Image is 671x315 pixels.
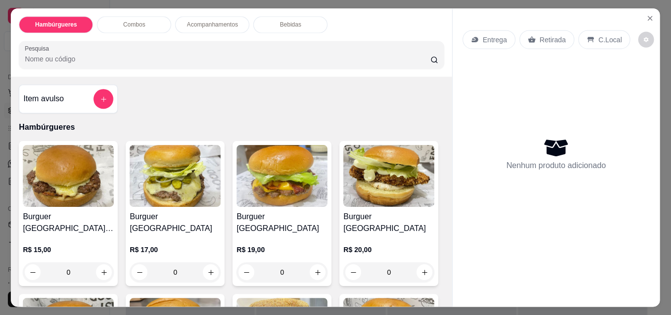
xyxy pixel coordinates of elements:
[23,211,114,234] h4: Burguer [GEOGRAPHIC_DATA] (kids)
[506,160,606,172] p: Nenhum produto adicionado
[237,211,328,234] h4: Burguer [GEOGRAPHIC_DATA]
[417,264,432,280] button: increase-product-quantity
[483,34,507,44] p: Entrega
[237,145,328,207] img: product-image
[598,34,622,44] p: C.Local
[343,145,434,207] img: product-image
[123,21,145,29] p: Combos
[642,10,658,26] button: Close
[25,54,430,64] input: Pesquisa
[24,93,64,105] h4: Item avulso
[638,31,654,47] button: decrease-product-quantity
[237,244,328,254] p: R$ 19,00
[35,21,77,29] p: Hambúrgueres
[130,244,221,254] p: R$ 17,00
[130,211,221,234] h4: Burguer [GEOGRAPHIC_DATA]
[19,121,444,133] p: Hambúrgueres
[345,264,361,280] button: decrease-product-quantity
[343,244,434,254] p: R$ 20,00
[23,244,114,254] p: R$ 15,00
[187,21,238,29] p: Acompanhamentos
[540,34,566,44] p: Retirada
[94,89,113,109] button: add-separate-item
[25,45,53,53] label: Pesquisa
[343,211,434,234] h4: Burguer [GEOGRAPHIC_DATA]
[23,145,114,207] img: product-image
[130,145,221,207] img: product-image
[280,21,302,29] p: Bebidas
